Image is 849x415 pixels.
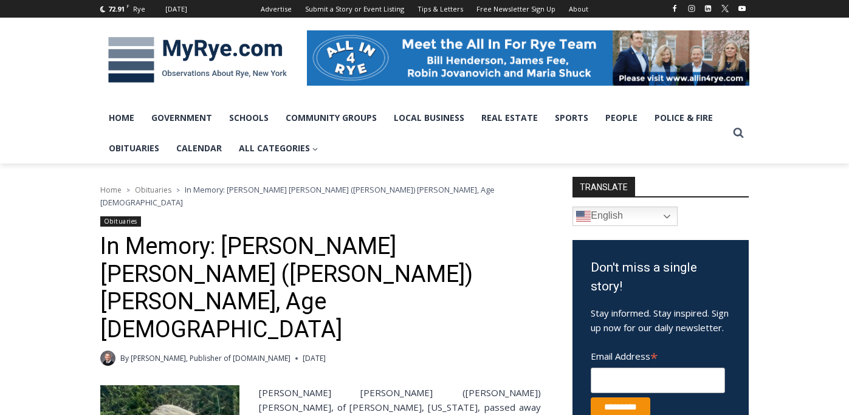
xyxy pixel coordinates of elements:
a: Home [100,185,122,195]
h3: Don't miss a single story! [591,258,730,297]
a: YouTube [735,1,749,16]
span: F [126,2,129,9]
img: MyRye.com [100,29,295,92]
a: [PERSON_NAME], Publisher of [DOMAIN_NAME] [131,353,290,363]
a: Real Estate [473,103,546,133]
a: Author image [100,351,115,366]
time: [DATE] [303,352,326,364]
a: Obituaries [100,216,141,227]
span: In Memory: [PERSON_NAME] [PERSON_NAME] ([PERSON_NAME]) [PERSON_NAME], Age [DEMOGRAPHIC_DATA] [100,184,495,207]
a: Obituaries [100,133,168,163]
a: English [572,207,678,226]
nav: Breadcrumbs [100,183,541,208]
a: Local Business [385,103,473,133]
p: Stay informed. Stay inspired. Sign up now for our daily newsletter. [591,306,730,335]
a: X [718,1,732,16]
nav: Primary Navigation [100,103,727,164]
a: Sports [546,103,597,133]
span: > [126,186,130,194]
img: en [576,209,591,224]
a: Instagram [684,1,699,16]
strong: TRANSLATE [572,177,635,196]
a: Calendar [168,133,230,163]
span: 72.91 [108,4,125,13]
h1: In Memory: [PERSON_NAME] [PERSON_NAME] ([PERSON_NAME]) [PERSON_NAME], Age [DEMOGRAPHIC_DATA] [100,233,541,343]
a: Police & Fire [646,103,721,133]
div: Rye [133,4,145,15]
img: All in for Rye [307,30,749,85]
div: [DATE] [165,4,187,15]
span: By [120,352,129,364]
a: Linkedin [701,1,715,16]
a: Government [143,103,221,133]
a: Community Groups [277,103,385,133]
a: All Categories [230,133,327,163]
a: Obituaries [135,185,171,195]
button: View Search Form [727,122,749,144]
a: Home [100,103,143,133]
span: All Categories [239,142,318,155]
span: > [176,186,180,194]
a: Schools [221,103,277,133]
a: Facebook [667,1,682,16]
label: Email Address [591,344,725,366]
a: People [597,103,646,133]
